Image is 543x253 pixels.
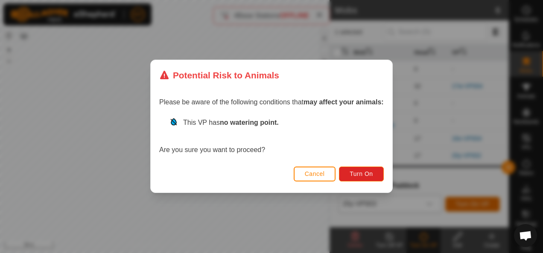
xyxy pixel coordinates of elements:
[514,224,537,247] div: Open chat
[305,171,325,178] span: Cancel
[339,167,384,181] button: Turn On
[304,99,384,106] strong: may affect your animals:
[183,119,279,126] span: This VP has
[159,118,384,155] div: Are you sure you want to proceed?
[159,99,384,106] span: Please be aware of the following conditions that
[350,171,373,178] span: Turn On
[159,69,279,82] div: Potential Risk to Animals
[294,167,336,181] button: Cancel
[220,119,279,126] strong: no watering point.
